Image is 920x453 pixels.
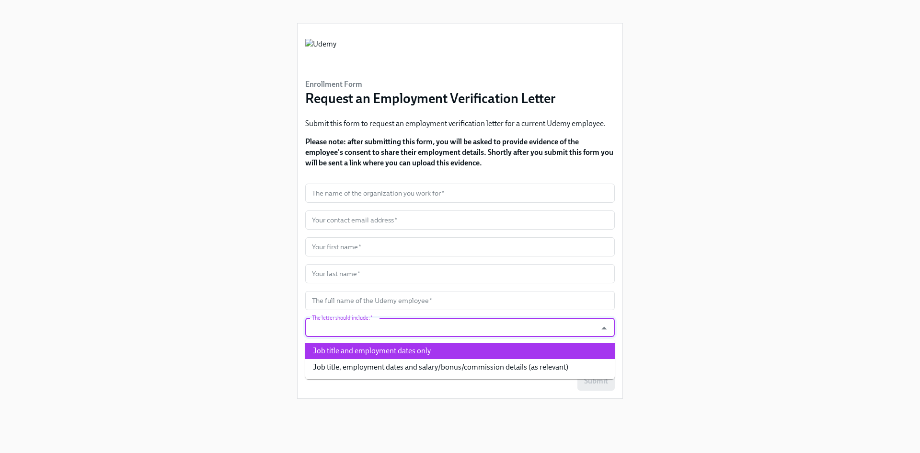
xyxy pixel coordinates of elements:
li: Job title, employment dates and salary/bonus/commission details (as relevant) [305,359,615,375]
strong: Please note: after submitting this form, you will be asked to provide evidence of the employee's ... [305,137,613,167]
h3: Request an Employment Verification Letter [305,90,556,107]
h6: Enrollment Form [305,79,556,90]
img: Udemy [305,39,336,68]
p: Submit this form to request an employment verification letter for a current Udemy employee. [305,118,615,129]
button: Close [597,321,611,336]
li: Job title and employment dates only [305,343,615,359]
